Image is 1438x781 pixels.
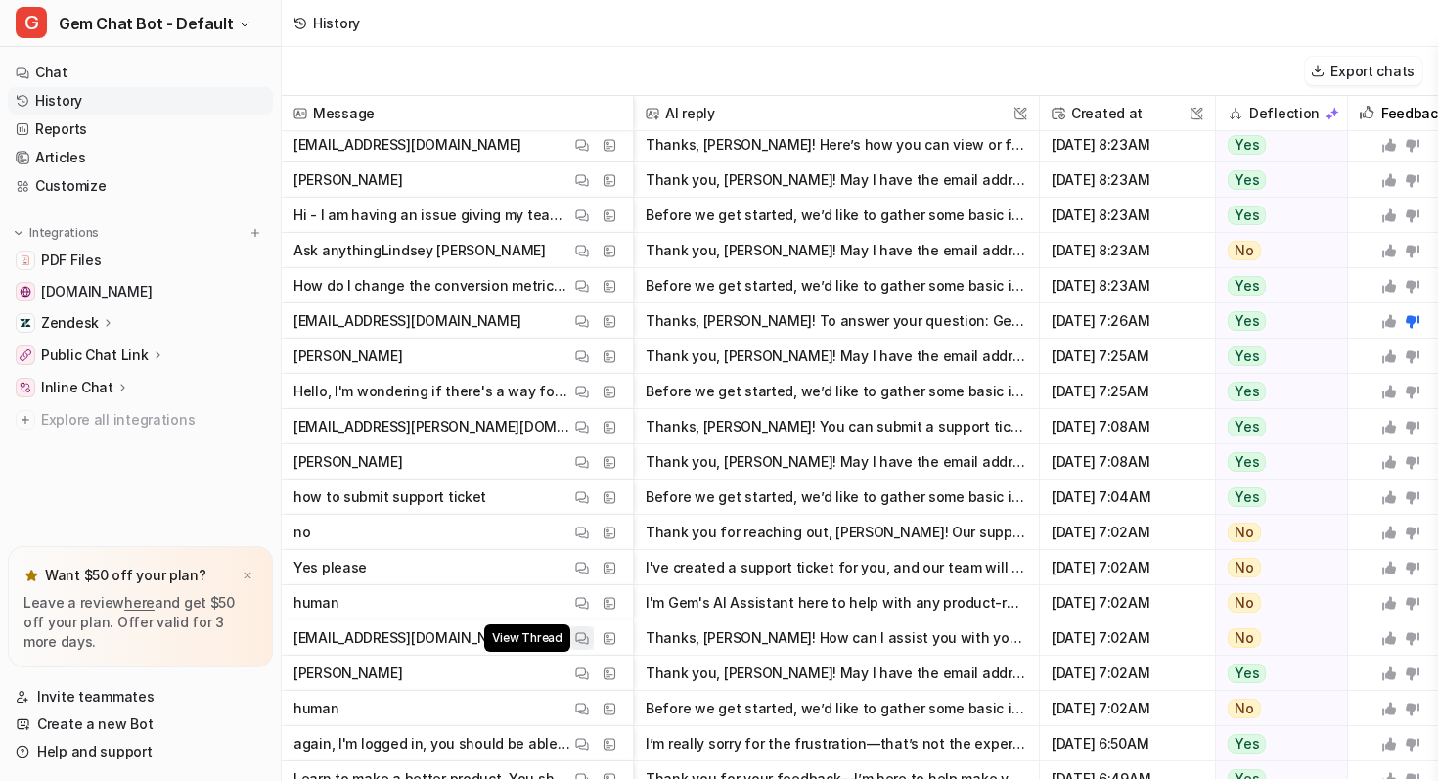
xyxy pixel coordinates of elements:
button: Yes [1216,656,1336,691]
a: PDF FilesPDF Files [8,247,273,274]
button: Thank you for reaching out, [PERSON_NAME]! Our support team will be in touch soon. If you have an... [646,515,1027,550]
img: status.gem.com [20,286,31,298]
span: Yes [1228,135,1266,155]
span: No [1228,241,1261,260]
p: Integrations [29,225,99,241]
img: menu_add.svg [248,226,262,240]
button: No [1216,550,1336,585]
button: Before we get started, we’d like to gather some basic information to help us identify your accoun... [646,480,1027,515]
p: no [293,515,310,550]
img: Public Chat Link [20,349,31,361]
p: [EMAIL_ADDRESS][DOMAIN_NAME] [293,127,521,162]
span: Yes [1228,346,1266,366]
button: I'm Gem's AI Assistant here to help with any product-related questions or support you need. If yo... [646,585,1027,620]
span: [DATE] 7:08AM [1048,409,1207,444]
button: Yes [1216,127,1336,162]
span: PDF Files [41,251,101,270]
a: here [124,594,155,611]
a: status.gem.com[DOMAIN_NAME] [8,278,273,305]
span: [DATE] 7:25AM [1048,374,1207,409]
a: Create a new Bot [8,711,273,738]
button: Export chats [1305,57,1422,85]
span: Yes [1228,311,1266,331]
span: [DATE] 7:02AM [1048,656,1207,691]
div: History [313,13,360,33]
span: [DATE] 8:23AM [1048,127,1207,162]
button: Thanks, [PERSON_NAME]! To answer your question: Gem’s reporting tools allow you to filter and ana... [646,303,1027,339]
span: No [1228,593,1261,613]
span: [DATE] 7:02AM [1048,585,1207,620]
p: [PERSON_NAME] [293,656,402,691]
button: Yes [1216,409,1336,444]
p: Yes please [293,550,367,585]
p: Ask anythingLindsey [PERSON_NAME] [293,233,546,268]
button: Yes [1216,726,1336,761]
p: [EMAIL_ADDRESS][DOMAIN_NAME] [293,303,521,339]
button: View Thread [570,626,594,650]
button: No [1216,515,1336,550]
span: Yes [1228,170,1266,190]
p: [PERSON_NAME] [293,339,402,374]
img: Zendesk [20,317,31,329]
span: Gem Chat Bot - Default [59,10,233,37]
img: x [242,570,253,582]
span: [DATE] 8:23AM [1048,198,1207,233]
button: I've created a support ticket for you, and our team will follow up with you shortly by email. Is ... [646,550,1027,585]
button: Yes [1216,444,1336,480]
a: Reports [8,115,273,143]
button: Thank you, [PERSON_NAME]! May I have the email address associated with your Gem account? [646,339,1027,374]
span: Yes [1228,487,1266,507]
button: No [1216,585,1336,620]
p: Want $50 off your plan? [45,566,206,585]
span: Yes [1228,734,1266,754]
img: expand menu [12,226,25,240]
span: No [1228,628,1261,648]
button: Before we get started, we’d like to gather some basic information to help us identify your accoun... [646,374,1027,409]
button: No [1216,691,1336,726]
span: [DATE] 8:23AM [1048,162,1207,198]
span: Yes [1228,452,1266,472]
button: Yes [1216,374,1336,409]
p: Public Chat Link [41,345,149,365]
p: [PERSON_NAME] [293,162,402,198]
button: Yes [1216,162,1336,198]
p: Hello, I'm wondering if there's a way for me to pull a report for open roles during a specific ti... [293,374,570,409]
span: [DATE] 7:04AM [1048,480,1207,515]
span: [DATE] 7:02AM [1048,620,1207,656]
span: [DATE] 8:23AM [1048,268,1207,303]
span: Yes [1228,382,1266,401]
img: PDF Files [20,254,31,266]
button: No [1216,620,1336,656]
span: No [1228,523,1261,542]
img: star [23,568,39,583]
p: Zendesk [41,313,99,333]
span: Explore all integrations [41,404,265,436]
button: Thanks, [PERSON_NAME]! You can submit a support ticket by reaching out to our customer support te... [646,409,1027,444]
p: [EMAIL_ADDRESS][PERSON_NAME][DOMAIN_NAME] [293,409,570,444]
p: [EMAIL_ADDRESS][DOMAIN_NAME] [293,620,521,656]
span: AI reply [642,96,1031,131]
span: Message [290,96,625,131]
a: Articles [8,144,273,171]
span: G [16,7,47,38]
button: Thank you, [PERSON_NAME]! May I have the email address associated with your Gem account? [646,162,1027,198]
span: [DATE] 7:02AM [1048,691,1207,726]
p: again, I'm logged in, you should be able to read that. Seriously Gem, this is plain incompetent [293,726,570,761]
button: Yes [1216,480,1336,515]
button: Thank you, [PERSON_NAME]! May I have the email address associated with your Gem account? Once I h... [646,444,1027,480]
button: Yes [1216,303,1336,339]
button: Thanks, [PERSON_NAME]! How can I assist you with your Gem account [DATE]? [646,620,1027,656]
span: [DATE] 7:26AM [1048,303,1207,339]
p: Leave a review and get $50 off your plan. Offer valid for 3 more days. [23,593,257,652]
a: Chat [8,59,273,86]
span: [DATE] 7:25AM [1048,339,1207,374]
span: Created at [1048,96,1207,131]
span: No [1228,558,1261,577]
p: how to submit support ticket [293,480,486,515]
button: Thank you, [PERSON_NAME]! May I have the email address associated with your Gem account? This wil... [646,233,1027,268]
a: Explore all integrations [8,406,273,434]
span: [DATE] 7:08AM [1048,444,1207,480]
span: [DATE] 8:23AM [1048,233,1207,268]
button: Yes [1216,198,1336,233]
button: Yes [1216,339,1336,374]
